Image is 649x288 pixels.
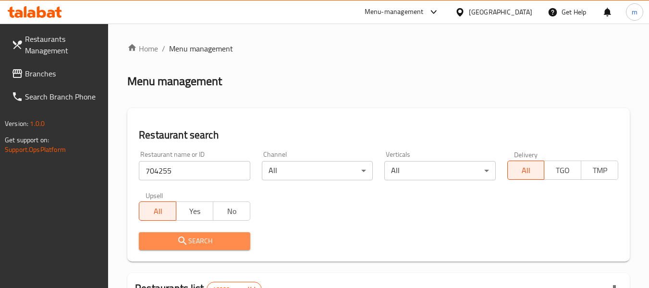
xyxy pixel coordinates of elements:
input: Search for restaurant name or ID.. [139,161,250,180]
span: TMP [585,163,614,177]
nav: breadcrumb [127,43,630,54]
button: No [213,201,250,221]
label: Delivery [514,151,538,158]
span: Yes [180,204,209,218]
span: Branches [25,68,101,79]
a: Branches [4,62,109,85]
span: Search [147,235,242,247]
button: TMP [581,161,618,180]
span: Restaurants Management [25,33,101,56]
label: Upsell [146,192,163,199]
span: Menu management [169,43,233,54]
span: All [512,163,541,177]
h2: Menu management [127,74,222,89]
span: Version: [5,117,28,130]
span: All [143,204,172,218]
div: All [384,161,495,180]
span: No [217,204,246,218]
div: [GEOGRAPHIC_DATA] [469,7,532,17]
span: m [632,7,637,17]
button: All [139,201,176,221]
button: TGO [544,161,581,180]
span: 1.0.0 [30,117,45,130]
h2: Restaurant search [139,128,618,142]
li: / [162,43,165,54]
a: Search Branch Phone [4,85,109,108]
div: All [262,161,373,180]
a: Support.OpsPlatform [5,143,66,156]
span: Search Branch Phone [25,91,101,102]
button: Yes [176,201,213,221]
span: Get support on: [5,134,49,146]
span: TGO [548,163,577,177]
button: Search [139,232,250,250]
div: Menu-management [365,6,424,18]
a: Restaurants Management [4,27,109,62]
a: Home [127,43,158,54]
button: All [507,161,545,180]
